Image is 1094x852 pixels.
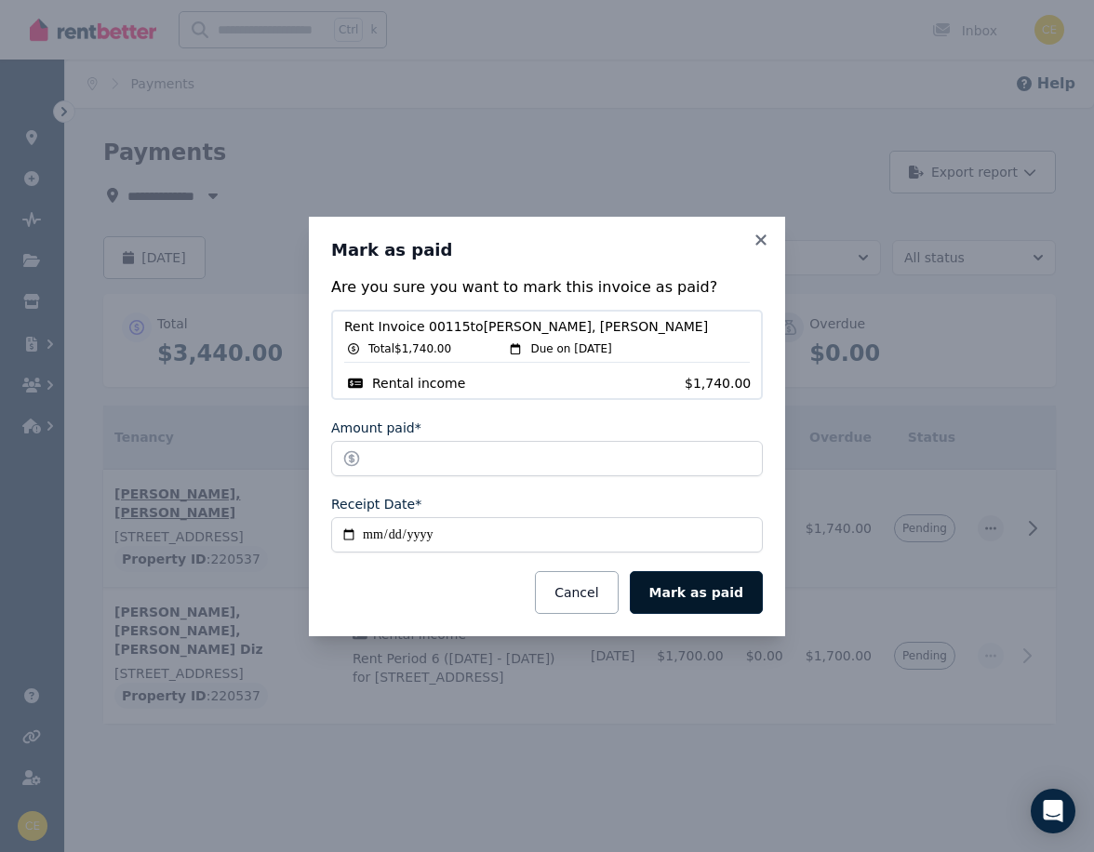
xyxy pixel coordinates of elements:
label: Amount paid* [331,419,421,437]
button: Cancel [535,571,618,614]
span: Rent Invoice 00115 to [PERSON_NAME], [PERSON_NAME] [344,317,750,336]
span: Total $1,740.00 [368,341,451,356]
button: Mark as paid [630,571,763,614]
label: Receipt Date* [331,495,421,513]
h3: Mark as paid [331,239,763,261]
div: Open Intercom Messenger [1031,789,1075,833]
p: Are you sure you want to mark this invoice as paid? [331,276,763,299]
span: Due on [DATE] [530,341,611,356]
span: Rental income [372,374,465,393]
span: $1,740.00 [685,374,750,393]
